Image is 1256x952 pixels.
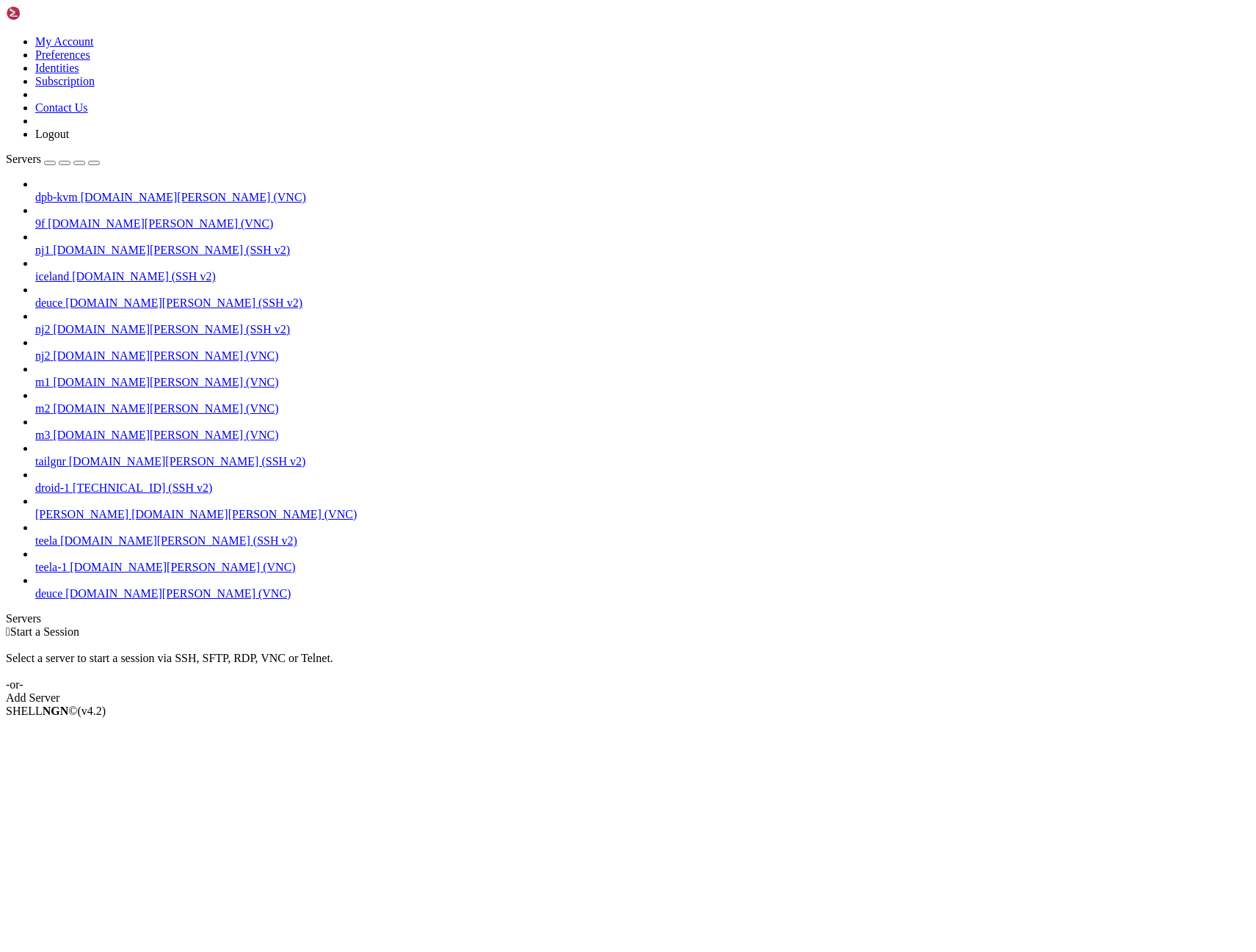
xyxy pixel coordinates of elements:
a: teela-1 [DOMAIN_NAME][PERSON_NAME] (VNC) [35,561,1250,574]
a: nj1 [DOMAIN_NAME][PERSON_NAME] (SSH v2) [35,244,1250,257]
span: [TECHNICAL_ID] (SSH v2) [73,482,212,494]
a: teela [DOMAIN_NAME][PERSON_NAME] (SSH v2) [35,534,1250,548]
span: [DOMAIN_NAME][PERSON_NAME] (SSH v2) [53,323,290,335]
b: NGN [43,705,69,717]
span: [DOMAIN_NAME][PERSON_NAME] (VNC) [53,376,278,388]
a: Identities [35,62,79,74]
a: Contact Us [35,101,88,114]
span: iceland [35,270,69,283]
span: [DOMAIN_NAME][PERSON_NAME] (VNC) [131,508,357,520]
span: droid-1 [35,482,70,494]
a: m1 [DOMAIN_NAME][PERSON_NAME] (VNC) [35,376,1250,389]
span: dpb-kvm [35,191,78,203]
span: [DOMAIN_NAME][PERSON_NAME] (SSH v2) [69,455,306,468]
span: [DOMAIN_NAME][PERSON_NAME] (VNC) [65,587,291,600]
span: [DOMAIN_NAME][PERSON_NAME] (VNC) [81,191,306,203]
li: dpb-kvm [DOMAIN_NAME][PERSON_NAME] (VNC) [35,178,1250,204]
a: Preferences [35,48,90,61]
span: m2 [35,402,50,415]
span: nj2 [35,349,50,362]
li: 9f [DOMAIN_NAME][PERSON_NAME] (VNC) [35,204,1250,230]
a: iceland [DOMAIN_NAME] (SSH v2) [35,270,1250,283]
div: Add Server [6,691,1250,705]
a: Servers [6,153,100,165]
li: nj2 [DOMAIN_NAME][PERSON_NAME] (SSH v2) [35,310,1250,336]
span: nj2 [35,323,50,335]
a: Subscription [35,75,95,87]
li: deuce [DOMAIN_NAME][PERSON_NAME] (VNC) [35,574,1250,600]
span: [DOMAIN_NAME][PERSON_NAME] (VNC) [53,349,278,362]
span: deuce [35,587,62,600]
div: Servers [6,612,1250,625]
span: nj1 [35,244,50,256]
span: tailgnr [35,455,66,468]
li: nj2 [DOMAIN_NAME][PERSON_NAME] (VNC) [35,336,1250,363]
span:  [6,625,10,638]
li: nj1 [DOMAIN_NAME][PERSON_NAME] (SSH v2) [35,230,1250,257]
span: 9f [35,217,45,230]
span: [DOMAIN_NAME][PERSON_NAME] (VNC) [53,402,278,415]
span: [DOMAIN_NAME][PERSON_NAME] (VNC) [70,561,296,573]
li: m2 [DOMAIN_NAME][PERSON_NAME] (VNC) [35,389,1250,415]
span: [DOMAIN_NAME] (SSH v2) [72,270,216,283]
span: Start a Session [10,625,79,638]
img: Shellngn [6,6,90,21]
a: deuce [DOMAIN_NAME][PERSON_NAME] (SSH v2) [35,297,1250,310]
span: m3 [35,429,50,441]
div: Select a server to start a session via SSH, SFTP, RDP, VNC or Telnet. -or- [6,639,1250,691]
li: [PERSON_NAME] [DOMAIN_NAME][PERSON_NAME] (VNC) [35,495,1250,521]
a: [PERSON_NAME] [DOMAIN_NAME][PERSON_NAME] (VNC) [35,508,1250,521]
span: [DOMAIN_NAME][PERSON_NAME] (SSH v2) [65,297,302,309]
span: [DOMAIN_NAME][PERSON_NAME] (SSH v2) [60,534,297,547]
li: m3 [DOMAIN_NAME][PERSON_NAME] (VNC) [35,415,1250,442]
a: nj2 [DOMAIN_NAME][PERSON_NAME] (SSH v2) [35,323,1250,336]
span: [DOMAIN_NAME][PERSON_NAME] (SSH v2) [53,244,290,256]
a: dpb-kvm [DOMAIN_NAME][PERSON_NAME] (VNC) [35,191,1250,204]
span: [DOMAIN_NAME][PERSON_NAME] (VNC) [53,429,278,441]
a: deuce [DOMAIN_NAME][PERSON_NAME] (VNC) [35,587,1250,600]
span: [DOMAIN_NAME][PERSON_NAME] (VNC) [48,217,273,230]
li: teela-1 [DOMAIN_NAME][PERSON_NAME] (VNC) [35,548,1250,574]
li: tailgnr [DOMAIN_NAME][PERSON_NAME] (SSH v2) [35,442,1250,468]
a: nj2 [DOMAIN_NAME][PERSON_NAME] (VNC) [35,349,1250,363]
span: SHELL © [6,705,106,717]
span: 4.2.0 [78,705,106,717]
li: iceland [DOMAIN_NAME] (SSH v2) [35,257,1250,283]
span: teela-1 [35,561,68,573]
span: m1 [35,376,50,388]
a: 9f [DOMAIN_NAME][PERSON_NAME] (VNC) [35,217,1250,230]
li: droid-1 [TECHNICAL_ID] (SSH v2) [35,468,1250,495]
span: Servers [6,153,41,165]
a: m2 [DOMAIN_NAME][PERSON_NAME] (VNC) [35,402,1250,415]
a: tailgnr [DOMAIN_NAME][PERSON_NAME] (SSH v2) [35,455,1250,468]
span: [PERSON_NAME] [35,508,128,520]
a: m3 [DOMAIN_NAME][PERSON_NAME] (VNC) [35,429,1250,442]
li: teela [DOMAIN_NAME][PERSON_NAME] (SSH v2) [35,521,1250,548]
span: deuce [35,297,62,309]
a: Logout [35,128,69,140]
li: m1 [DOMAIN_NAME][PERSON_NAME] (VNC) [35,363,1250,389]
a: My Account [35,35,94,48]
a: droid-1 [TECHNICAL_ID] (SSH v2) [35,482,1250,495]
li: deuce [DOMAIN_NAME][PERSON_NAME] (SSH v2) [35,283,1250,310]
span: teela [35,534,57,547]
